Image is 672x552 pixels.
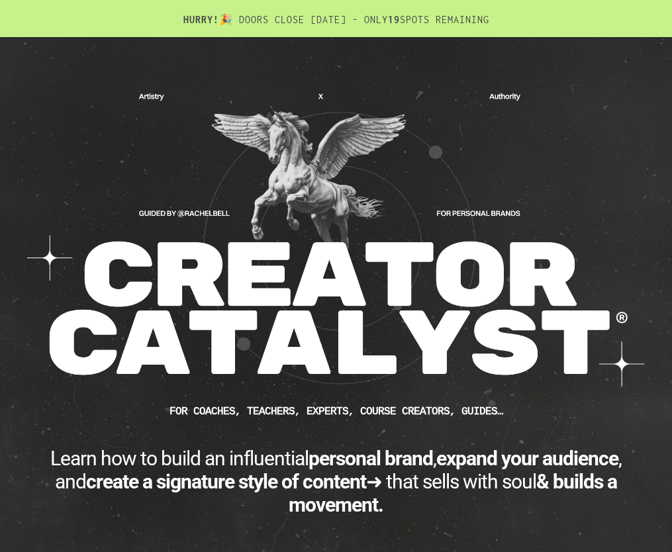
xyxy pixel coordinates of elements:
[183,14,219,25] b: HURRY!
[436,447,618,470] b: expand your audience
[388,14,400,25] b: 19
[86,470,366,493] b: create a signature style of content
[309,447,433,470] b: personal brand
[30,447,642,516] div: Learn how to build an influential , , and ➜ that sells with soul
[169,405,503,417] b: FOR Coaches, teachers, experts, course creators, guides…
[30,13,642,37] h2: 🎉 DOORS CLOSE [DATE] - ONLY SPOTS REMAINING
[289,470,617,516] b: & builds a movement.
